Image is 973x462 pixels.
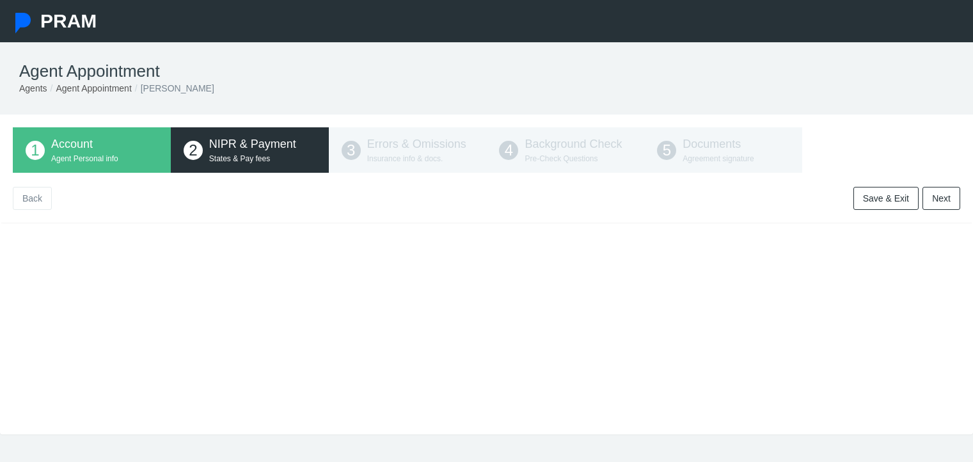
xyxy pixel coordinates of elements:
img: Pram Partner [13,13,33,33]
li: Agent Appointment [47,81,132,95]
span: PRAM [40,10,97,31]
li: Agents [19,81,47,95]
span: Account [51,138,93,150]
span: 1 [26,141,45,160]
li: [PERSON_NAME] [132,81,214,95]
span: 2 [184,141,203,160]
span: NIPR & Payment [209,138,296,150]
a: Next [922,187,960,210]
p: Agent Personal info [51,153,158,165]
h1: Agent Appointment [19,61,954,81]
a: Save & Exit [853,187,919,210]
p: States & Pay fees [209,153,316,165]
a: Back [13,187,52,210]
